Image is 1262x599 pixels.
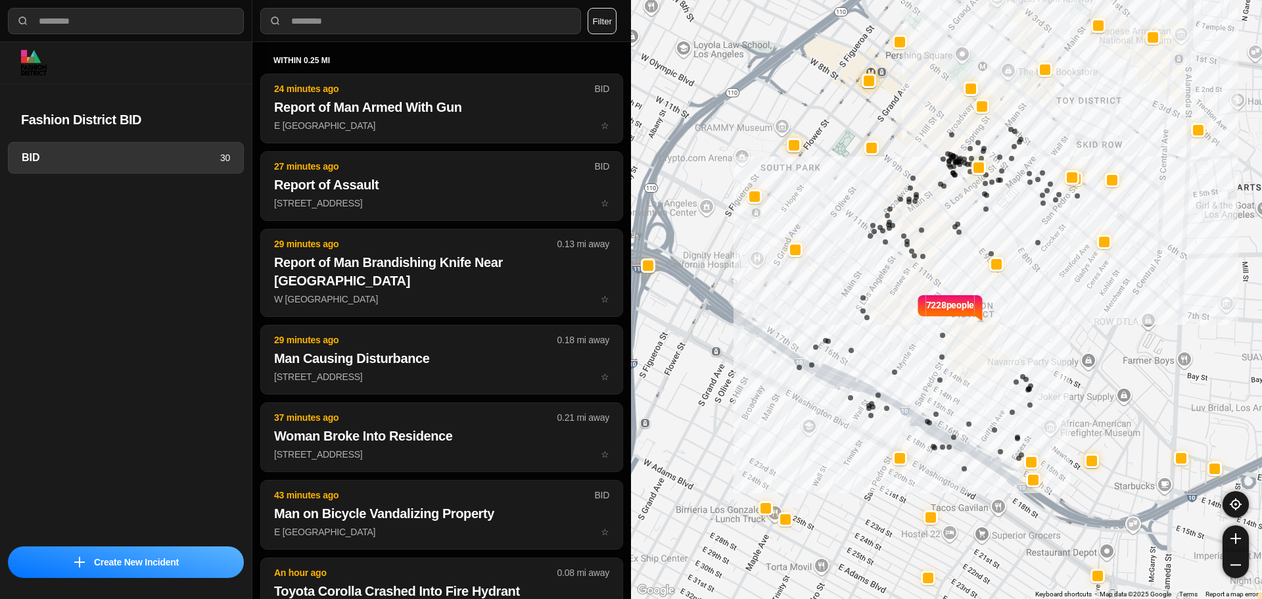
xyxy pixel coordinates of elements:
[634,582,678,599] a: Open this area in Google Maps (opens a new window)
[1223,525,1249,552] button: zoom-in
[274,237,557,251] p: 29 minutes ago
[260,229,623,317] button: 29 minutes ago0.13 mi awayReport of Man Brandishing Knife Near [GEOGRAPHIC_DATA]W [GEOGRAPHIC_DAT...
[274,333,557,347] p: 29 minutes ago
[260,402,623,472] button: 37 minutes ago0.21 mi awayWoman Broke Into Residence[STREET_ADDRESS]star
[1230,560,1241,570] img: zoom-out
[601,449,609,460] span: star
[260,480,623,550] button: 43 minutes agoBIDMan on Bicycle Vandalizing PropertyE [GEOGRAPHIC_DATA]star
[557,566,609,579] p: 0.08 mi away
[916,293,926,322] img: notch
[601,120,609,131] span: star
[16,14,30,28] img: search
[1100,590,1171,598] span: Map data ©2025 Google
[273,55,610,66] h5: within 0.25 mi
[274,119,609,132] p: E [GEOGRAPHIC_DATA]
[260,293,623,304] a: 29 minutes ago0.13 mi awayReport of Man Brandishing Knife Near [GEOGRAPHIC_DATA]W [GEOGRAPHIC_DAT...
[1223,491,1249,517] button: recenter
[274,489,594,502] p: 43 minutes ago
[274,525,609,539] p: E [GEOGRAPHIC_DATA]
[274,349,609,368] h2: Man Causing Disturbance
[274,504,609,523] h2: Man on Bicycle Vandalizing Property
[974,293,984,322] img: notch
[1179,590,1198,598] a: Terms (opens in new tab)
[926,299,975,327] p: 7228 people
[260,526,623,537] a: 43 minutes agoBIDMan on Bicycle Vandalizing PropertyE [GEOGRAPHIC_DATA]star
[588,8,617,34] button: Filter
[557,411,609,424] p: 0.21 mi away
[1230,533,1241,544] img: zoom-in
[594,489,609,502] p: BID
[260,325,623,395] button: 29 minutes ago0.18 mi awayMan Causing Disturbance[STREET_ADDRESS]star
[8,142,244,174] a: BID30
[601,198,609,208] span: star
[274,411,557,424] p: 37 minutes ago
[1223,552,1249,578] button: zoom-out
[8,546,244,578] button: iconCreate New Incident
[274,98,609,116] h2: Report of Man Armed With Gun
[260,197,623,208] a: 27 minutes agoBIDReport of Assault[STREET_ADDRESS]star
[260,448,623,460] a: 37 minutes ago0.21 mi awayWoman Broke Into Residence[STREET_ADDRESS]star
[274,82,594,95] p: 24 minutes ago
[260,120,623,131] a: 24 minutes agoBIDReport of Man Armed With GunE [GEOGRAPHIC_DATA]star
[260,371,623,382] a: 29 minutes ago0.18 mi awayMan Causing Disturbance[STREET_ADDRESS]star
[274,370,609,383] p: [STREET_ADDRESS]
[274,197,609,210] p: [STREET_ADDRESS]
[594,160,609,173] p: BID
[74,557,85,567] img: icon
[557,237,609,251] p: 0.13 mi away
[634,582,678,599] img: Google
[274,448,609,461] p: [STREET_ADDRESS]
[1205,590,1258,598] a: Report a map error
[274,427,609,445] h2: Woman Broke Into Residence
[557,333,609,347] p: 0.18 mi away
[601,527,609,537] span: star
[1035,590,1092,599] button: Keyboard shortcuts
[274,160,594,173] p: 27 minutes ago
[260,74,623,143] button: 24 minutes agoBIDReport of Man Armed With GunE [GEOGRAPHIC_DATA]star
[220,151,230,164] p: 30
[21,50,47,76] img: logo
[594,82,609,95] p: BID
[22,150,220,166] h3: BID
[274,253,609,290] h2: Report of Man Brandishing Knife Near [GEOGRAPHIC_DATA]
[274,566,557,579] p: An hour ago
[21,110,231,129] h2: Fashion District BID
[274,176,609,194] h2: Report of Assault
[94,556,179,569] p: Create New Incident
[601,294,609,304] span: star
[274,293,609,306] p: W [GEOGRAPHIC_DATA]
[260,151,623,221] button: 27 minutes agoBIDReport of Assault[STREET_ADDRESS]star
[269,14,282,28] img: search
[601,371,609,382] span: star
[1230,498,1242,510] img: recenter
